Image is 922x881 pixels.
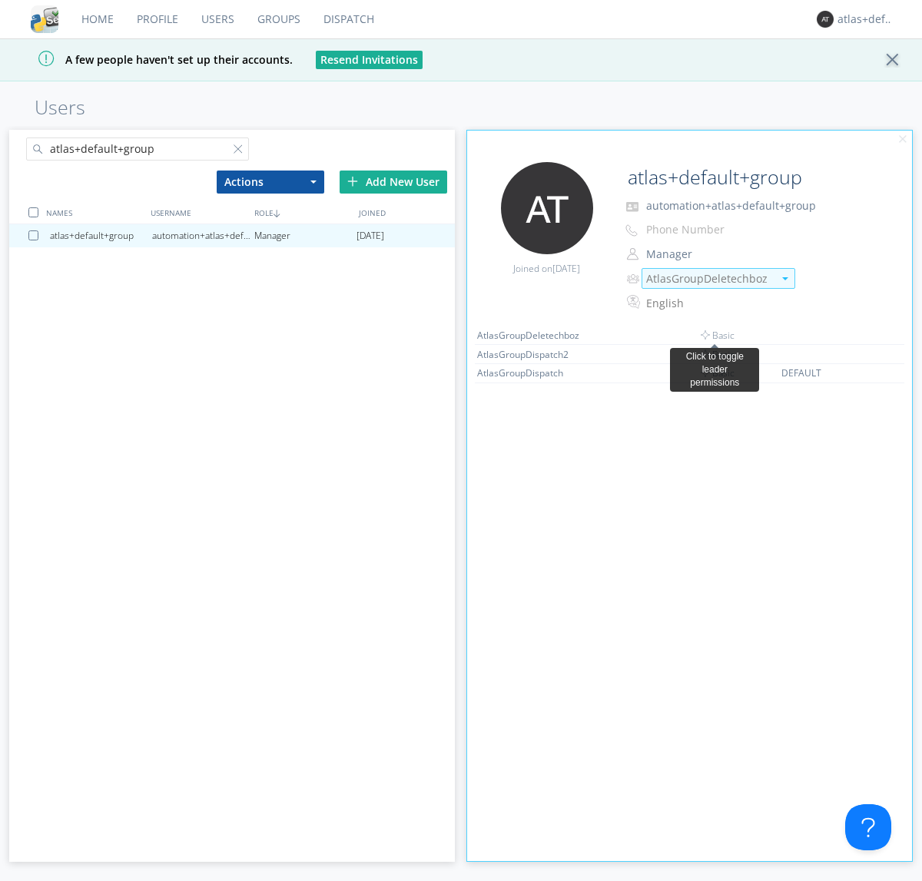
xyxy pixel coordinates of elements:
[12,52,293,67] span: A few people haven't set up their accounts.
[646,271,773,286] div: AtlasGroupDeletechboz
[513,262,580,275] span: Joined on
[50,224,152,247] div: atlas+default+group
[477,366,592,379] div: AtlasGroupDispatch
[837,12,895,27] div: atlas+default+group
[817,11,834,28] img: 373638.png
[646,296,774,311] div: English
[254,224,357,247] div: Manager
[147,201,250,224] div: USERNAME
[42,201,146,224] div: NAMES
[781,366,871,379] div: DEFAULT
[845,804,891,850] iframe: Toggle Customer Support
[26,137,249,161] input: Search users
[501,162,593,254] img: 373638.png
[9,224,455,247] a: atlas+default+groupautomation+atlas+default+groupManager[DATE]
[477,329,592,342] div: AtlasGroupDeletechboz
[625,224,638,237] img: phone-outline.svg
[217,171,324,194] button: Actions
[250,201,354,224] div: ROLE
[646,198,816,213] span: automation+atlas+default+group
[641,243,794,265] button: Manager
[552,262,580,275] span: [DATE]
[627,293,642,311] img: In groups with Translation enabled, this user's messages will be automatically translated to and ...
[627,268,642,289] img: icon-alert-users-thin-outline.svg
[897,134,908,145] img: cancel.svg
[477,348,592,361] div: AtlasGroupDispatch2
[627,248,638,260] img: person-outline.svg
[347,176,358,187] img: plus.svg
[782,277,788,280] img: caret-down-sm.svg
[31,5,58,33] img: cddb5a64eb264b2086981ab96f4c1ba7
[622,162,870,193] input: Name
[357,224,384,247] span: [DATE]
[152,224,254,247] div: automation+atlas+default+group
[355,201,459,224] div: JOINED
[340,171,447,194] div: Add New User
[701,329,735,342] span: Basic
[676,350,753,389] div: Click to toggle leader permissions
[316,51,423,69] button: Resend Invitations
